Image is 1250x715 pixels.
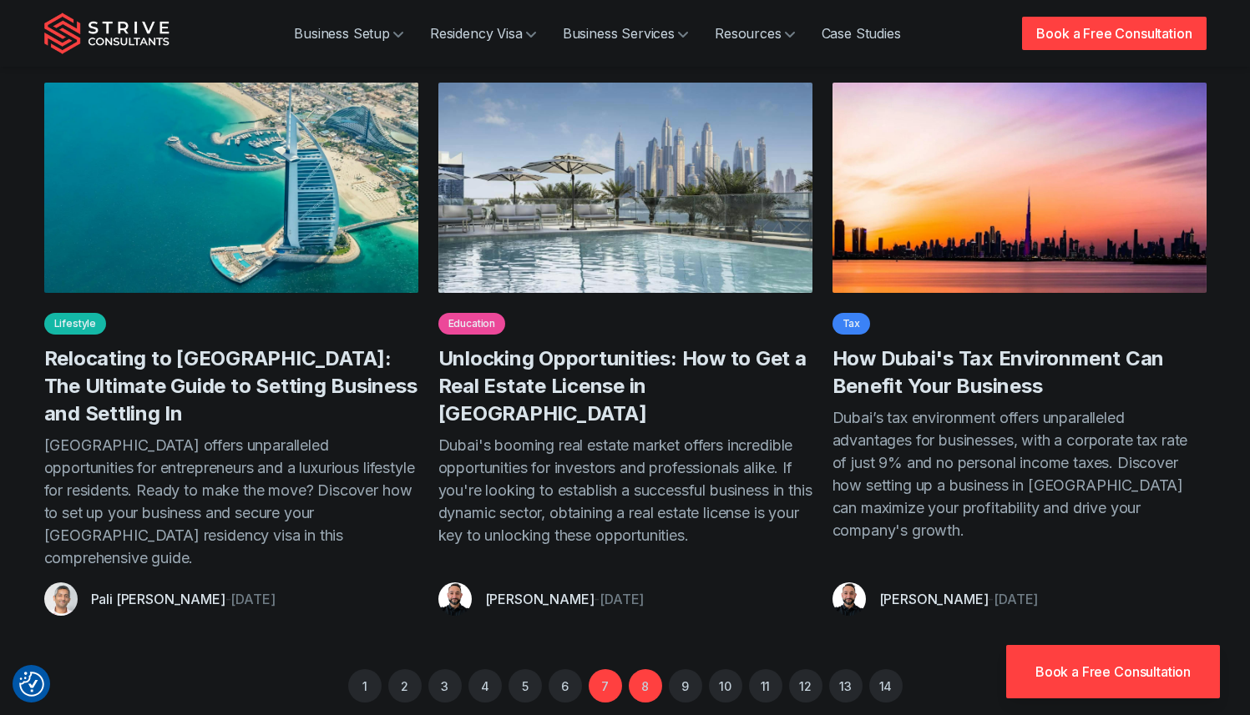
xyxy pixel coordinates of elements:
[869,669,903,702] a: 14
[44,346,418,425] a: Relocating to [GEOGRAPHIC_DATA]: The Ultimate Guide to Setting Business and Settling In
[44,616,1207,702] nav: Pagination Navigation
[549,669,582,702] a: 6
[832,406,1207,569] p: Dubai’s tax environment offers unparalleled advantages for businesses, with a corporate tax rate ...
[832,83,1207,293] img: setting up a business in dubai
[749,669,782,702] a: 11
[438,434,812,569] p: Dubai's booming real estate market offers incredible opportunities for investors and professional...
[829,669,863,702] a: 13
[91,591,225,607] a: Pali [PERSON_NAME]
[549,17,701,50] a: Business Services
[832,313,871,335] a: Tax
[988,591,994,607] span: -
[468,669,502,702] a: 4
[388,669,422,702] a: 2
[230,591,275,607] time: [DATE]
[348,669,382,702] a: 1
[438,83,812,293] img: dubai realestate license
[438,313,506,335] a: Education
[44,313,107,335] a: Lifestyle
[509,669,542,702] a: 5
[19,672,44,697] img: Revisit consent button
[438,582,472,616] img: aDXDSydWJ-7kSlbU_Untitleddesign-75-.png
[789,669,822,702] a: 12
[417,17,549,50] a: Residency Visa
[428,669,462,702] a: 3
[709,669,742,702] a: 10
[832,346,1165,398] a: How Dubai's Tax Environment Can Benefit Your Business
[629,669,662,702] a: 8
[594,591,600,607] span: -
[225,591,231,607] span: -
[669,669,702,702] a: 9
[879,591,989,607] a: [PERSON_NAME]
[994,591,1038,607] time: [DATE]
[438,346,807,425] a: Unlocking Opportunities: How to Get a Real Estate License in [GEOGRAPHIC_DATA]
[281,17,417,50] a: Business Setup
[44,582,78,616] img: Pali Banwait, CEO, Strive Consultants, Dubai, UAE
[1022,17,1206,50] a: Book a Free Consultation
[44,13,170,54] img: Strive Consultants
[44,83,418,293] img: setting up a business in dubai
[485,591,595,607] a: [PERSON_NAME]
[19,672,44,697] button: Consent Preferences
[832,582,866,616] img: aDXDSydWJ-7kSlbU_Untitleddesign-75-.png
[589,669,622,702] a: 7
[701,17,808,50] a: Resources
[600,591,644,607] time: [DATE]
[44,434,418,569] p: [GEOGRAPHIC_DATA] offers unparalleled opportunities for entrepreneurs and a luxurious lifestyle f...
[808,17,914,50] a: Case Studies
[1006,645,1220,698] a: Book a Free Consultation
